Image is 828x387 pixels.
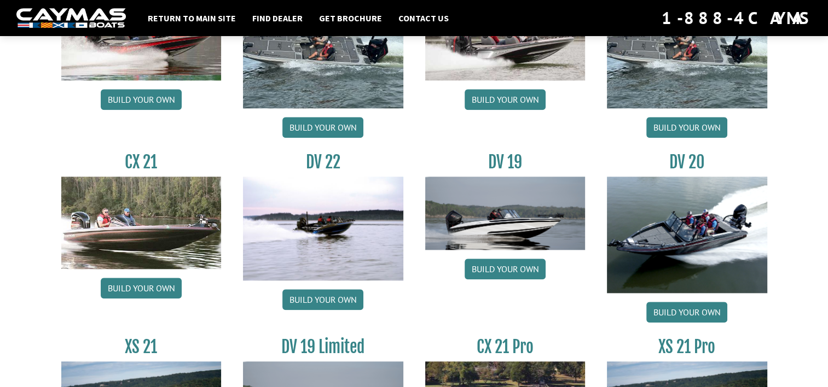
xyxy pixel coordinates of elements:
h3: DV 19 [425,152,586,172]
a: Build your own [465,89,546,110]
h3: DV 20 [607,152,767,172]
a: Contact Us [393,11,454,25]
div: 1-888-4CAYMAS [662,6,812,30]
h3: CX 21 [61,152,222,172]
a: Return to main site [142,11,241,25]
img: DV_20_from_website_for_caymas_connect.png [607,177,767,293]
h3: CX 21 Pro [425,337,586,357]
a: Build your own [101,278,182,298]
a: Get Brochure [314,11,387,25]
a: Build your own [646,302,727,322]
img: dv-19-ban_from_website_for_caymas_connect.png [425,177,586,250]
img: white-logo-c9c8dbefe5ff5ceceb0f0178aa75bf4bb51f6bca0971e226c86eb53dfe498488.png [16,8,126,28]
h3: DV 19 Limited [243,337,403,357]
a: Build your own [646,117,727,138]
a: Build your own [465,259,546,279]
a: Find Dealer [247,11,308,25]
img: DV22_original_motor_cropped_for_caymas_connect.jpg [243,177,403,280]
img: CX21_thumb.jpg [61,177,222,268]
h3: DV 22 [243,152,403,172]
h3: XS 21 Pro [607,337,767,357]
a: Build your own [282,117,363,138]
a: Build your own [282,289,363,310]
h3: XS 21 [61,337,222,357]
a: Build your own [101,89,182,110]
